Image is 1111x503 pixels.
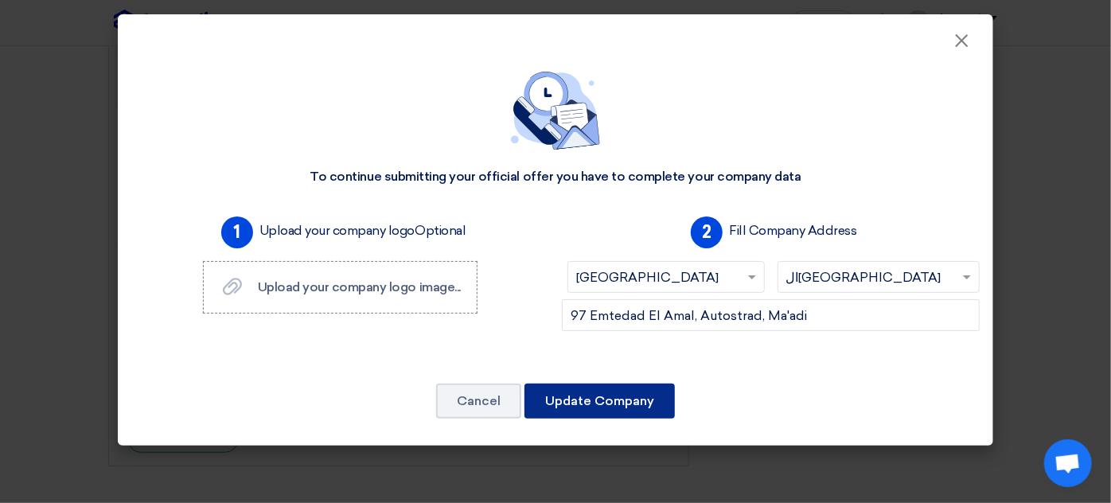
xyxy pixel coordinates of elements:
[562,299,980,331] input: Add company main address
[259,221,466,240] label: Upload your company logo
[221,216,253,248] span: 1
[941,25,982,57] button: Close
[524,384,675,419] button: Update Company
[310,169,801,185] div: To continue submitting your official offer you have to complete your company data
[415,223,466,238] span: Optional
[691,216,723,248] span: 2
[258,279,461,294] span: Upload your company logo image...
[436,384,521,419] button: Cancel
[511,72,600,150] img: empty_state_contact.svg
[1044,439,1092,487] div: Open chat
[953,29,969,60] span: ×
[729,221,856,240] label: Fill Company Address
